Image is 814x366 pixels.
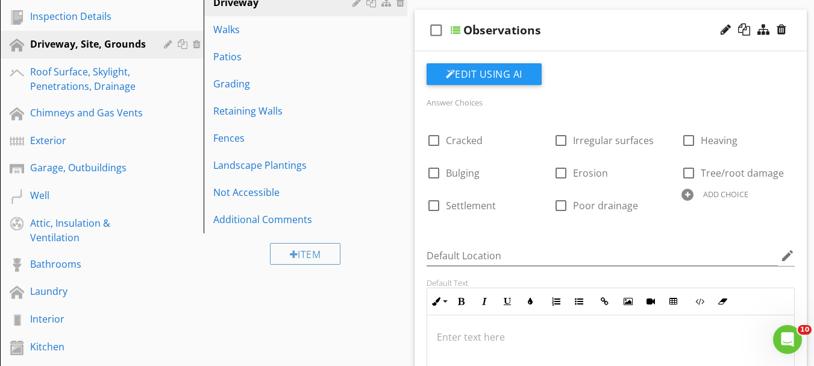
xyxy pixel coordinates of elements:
div: Roof Surface, Skylight, Penetrations, Drainage [30,65,146,93]
span: Cracked [446,134,483,147]
div: Walks [213,22,356,37]
span: Settlement [446,199,496,212]
input: Default Location [427,246,778,266]
button: Unordered List [568,290,590,313]
button: Edit Using AI [427,63,542,85]
button: Bold (Ctrl+B) [450,290,473,313]
div: Interior [30,312,146,326]
button: Clear Formatting [711,290,734,313]
span: 10 [798,325,812,335]
button: Underline (Ctrl+U) [496,290,519,313]
span: Tree/root damage [701,166,784,180]
div: Grading [213,77,356,91]
div: Retaining Walls [213,104,356,118]
div: Bathrooms [30,257,146,271]
div: Kitchen [30,339,146,354]
div: Well [30,188,146,203]
div: Garage, Outbuildings [30,160,146,175]
i: check_box_outline_blank [427,16,446,45]
div: Additional Comments [213,212,356,227]
div: ADD CHOICE [703,189,748,199]
span: Poor drainage [573,199,638,212]
iframe: Intercom live chat [773,325,802,354]
button: Insert Image (Ctrl+P) [616,290,639,313]
div: Landscape Plantings [213,158,356,172]
button: Code View [688,290,711,313]
button: Inline Style [427,290,450,313]
div: Inspection Details [30,9,146,24]
div: Fences [213,131,356,145]
button: Italic (Ctrl+I) [473,290,496,313]
span: Erosion [573,166,608,180]
div: Default Text [427,278,795,288]
div: Exterior [30,133,146,148]
div: Attic, Insulation & Ventilation [30,216,146,245]
div: Patios [213,49,356,64]
span: Bulging [446,166,480,180]
div: Chimneys and Gas Vents [30,106,146,120]
span: Irregular surfaces [573,134,654,147]
div: Not Accessible [213,185,356,200]
span: Heaving [701,134,737,147]
label: Answer Choices [427,97,483,108]
div: Item [270,243,341,265]
div: Laundry [30,284,146,298]
i: edit [780,248,795,263]
button: Ordered List [545,290,568,313]
button: Insert Link (Ctrl+K) [593,290,616,313]
div: Observations [463,23,541,37]
div: Driveway, Site, Grounds [30,37,146,51]
button: Insert Table [662,290,685,313]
